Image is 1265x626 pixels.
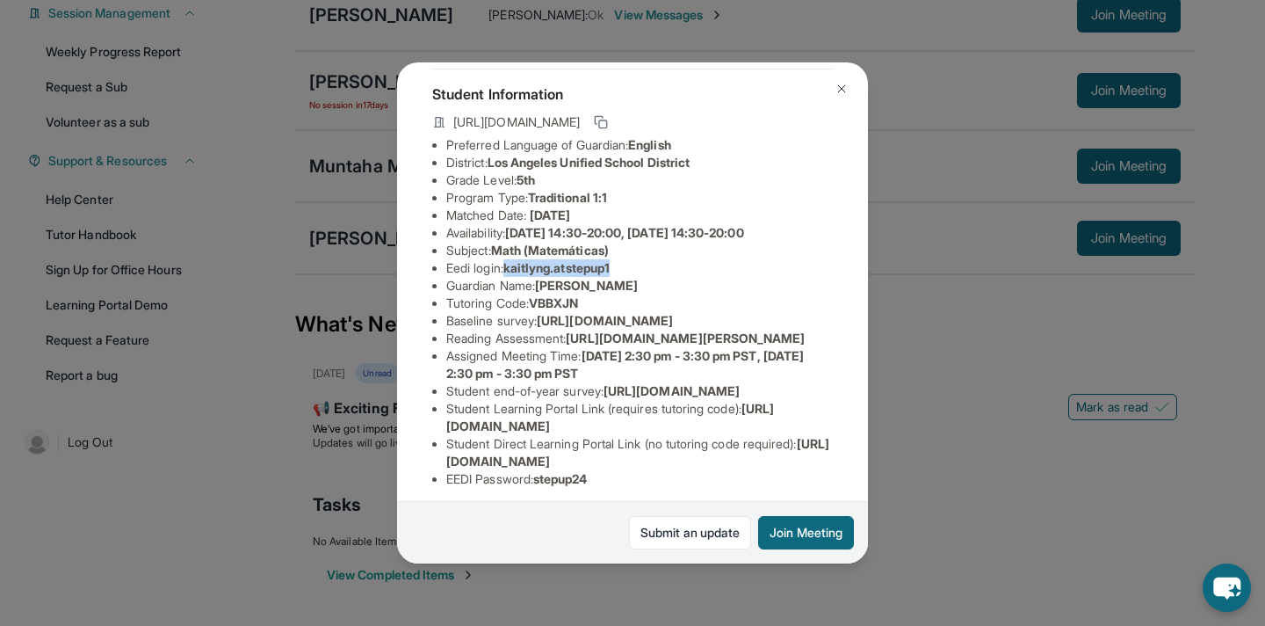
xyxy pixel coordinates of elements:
span: Traditional 1:1 [528,190,607,205]
span: [URL][DOMAIN_NAME][PERSON_NAME] [566,331,805,346]
li: Tutoring Code : [446,295,833,312]
li: Matched Date: [446,207,833,224]
h4: Student Information [432,84,833,105]
span: 5th [517,172,535,187]
li: Guardian Name : [446,277,833,295]
span: stepup24 [533,471,588,486]
li: EEDI Password : [446,470,833,488]
span: English [628,137,671,152]
span: Math (Matemáticas) [491,243,609,258]
li: Student Learning Portal Link (requires tutoring code) : [446,400,833,435]
li: Subject : [446,242,833,259]
span: [URL][DOMAIN_NAME] [453,113,580,131]
li: Student end-of-year survey : [446,382,833,400]
a: Submit an update [629,516,751,550]
img: Close Icon [835,82,849,96]
li: Reading Assessment : [446,330,833,347]
li: Preferred Language of Guardian: [446,136,833,154]
span: [URL][DOMAIN_NAME] [604,383,740,398]
li: Assigned Meeting Time : [446,347,833,382]
li: Student Direct Learning Portal Link (no tutoring code required) : [446,435,833,470]
span: Los Angeles Unified School District [488,155,690,170]
li: Eedi login : [446,259,833,277]
span: [PERSON_NAME] [535,278,638,293]
li: District: [446,154,833,171]
span: VBBXJN [529,295,578,310]
span: [DATE] [530,207,570,222]
li: Program Type: [446,189,833,207]
span: kaitlyng.atstepup1 [503,260,610,275]
li: Grade Level: [446,171,833,189]
span: [DATE] 14:30-20:00, [DATE] 14:30-20:00 [505,225,744,240]
button: chat-button [1203,564,1251,612]
button: Copy link [590,112,611,133]
span: [DATE] 2:30 pm - 3:30 pm PST, [DATE] 2:30 pm - 3:30 pm PST [446,348,804,381]
span: [URL][DOMAIN_NAME] [537,313,673,328]
button: Join Meeting [758,516,854,550]
li: Baseline survey : [446,312,833,330]
li: Availability: [446,224,833,242]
